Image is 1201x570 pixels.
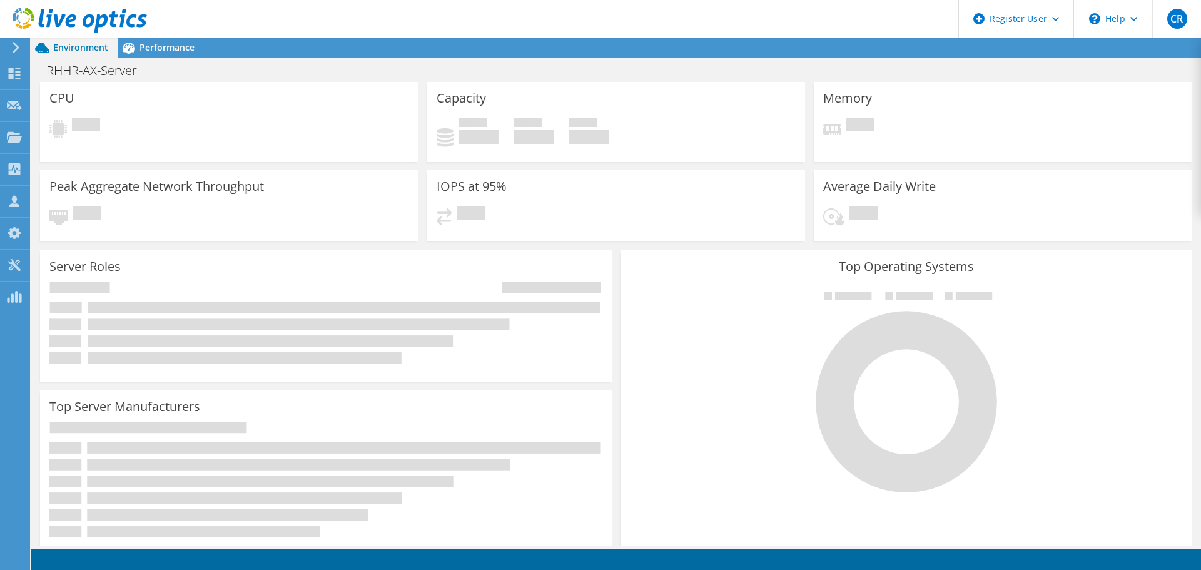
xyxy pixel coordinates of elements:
[73,206,101,223] span: Pending
[49,400,200,414] h3: Top Server Manufacturers
[49,91,74,105] h3: CPU
[459,130,499,144] h4: 0 GiB
[457,206,485,223] span: Pending
[849,206,878,223] span: Pending
[53,41,108,53] span: Environment
[49,180,264,193] h3: Peak Aggregate Network Throughput
[437,91,486,105] h3: Capacity
[514,130,554,144] h4: 0 GiB
[49,260,121,273] h3: Server Roles
[459,118,487,130] span: Used
[569,130,609,144] h4: 0 GiB
[823,180,936,193] h3: Average Daily Write
[630,260,1183,273] h3: Top Operating Systems
[139,41,195,53] span: Performance
[846,118,874,135] span: Pending
[569,118,597,130] span: Total
[514,118,542,130] span: Free
[72,118,100,135] span: Pending
[437,180,507,193] h3: IOPS at 95%
[41,64,156,78] h1: RHHR-AX-Server
[1089,13,1100,24] svg: \n
[823,91,872,105] h3: Memory
[1167,9,1187,29] span: CR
